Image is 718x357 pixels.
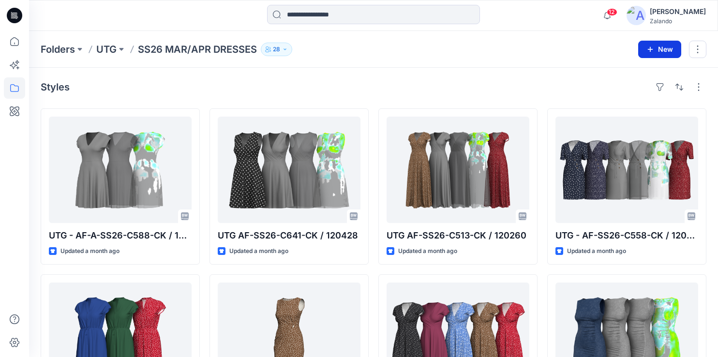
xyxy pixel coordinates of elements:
a: UTG [96,43,117,56]
p: UTG - AF-A-SS26-C588-CK / 120376 [49,229,192,242]
p: UTG AF-SS26-C641-CK / 120428 [218,229,360,242]
img: avatar [627,6,646,25]
div: Zalando [650,17,706,25]
p: Updated a month ago [229,246,288,256]
a: UTG - AF-A-SS26-C588-CK / 120376 [49,117,192,223]
p: UTG - AF-SS26-C558-CK / 120375 [555,229,698,242]
p: UTG AF-SS26-C513-CK / 120260 [387,229,529,242]
p: 28 [273,44,280,55]
a: UTG AF-SS26-C513-CK / 120260 [387,117,529,223]
p: Updated a month ago [398,246,457,256]
h4: Styles [41,81,70,93]
span: 12 [607,8,617,16]
p: SS26 MAR/APR DRESSES [138,43,257,56]
a: UTG - AF-SS26-C558-CK / 120375 [555,117,698,223]
button: 28 [261,43,292,56]
p: Updated a month ago [567,246,626,256]
a: UTG AF-SS26-C641-CK / 120428 [218,117,360,223]
a: Folders [41,43,75,56]
button: New [638,41,681,58]
p: Updated a month ago [60,246,120,256]
div: [PERSON_NAME] [650,6,706,17]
